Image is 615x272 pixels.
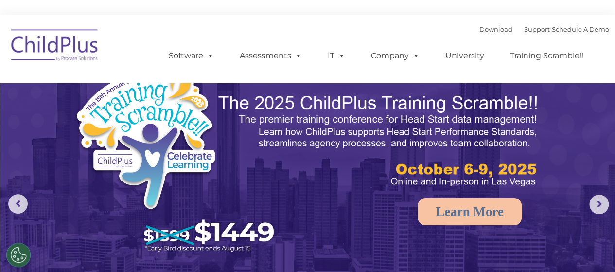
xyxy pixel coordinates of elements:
[6,243,31,267] button: Cookies Settings
[479,25,609,33] font: |
[436,46,494,66] a: University
[230,46,312,66] a: Assessments
[159,46,224,66] a: Software
[6,22,104,71] img: ChildPlus by Procare Solutions
[318,46,355,66] a: IT
[135,64,165,72] span: Last name
[500,46,593,66] a: Training Scramble!!
[361,46,429,66] a: Company
[552,25,609,33] a: Schedule A Demo
[524,25,550,33] a: Support
[418,198,522,225] a: Learn More
[456,167,615,272] iframe: Chat Widget
[135,104,176,111] span: Phone number
[479,25,512,33] a: Download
